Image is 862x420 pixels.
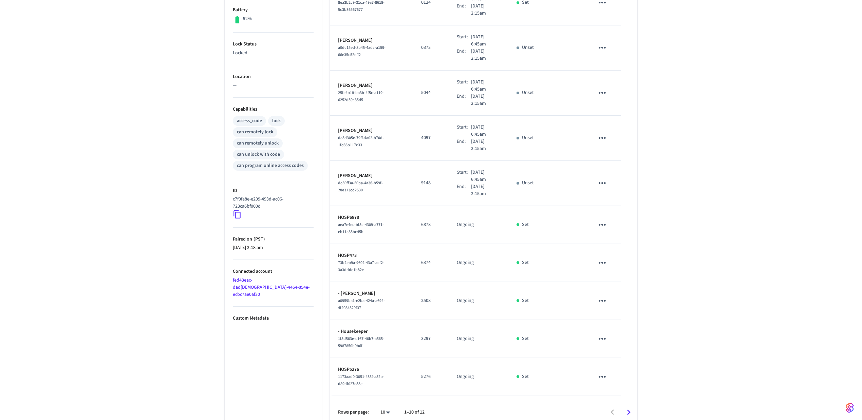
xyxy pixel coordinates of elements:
div: can unlock with code [237,151,280,158]
span: 1173aad0-3051-435f-a52b-d89df027e53e [338,374,384,387]
td: Ongoing [449,320,508,358]
span: dc50ff3a-50ba-4a36-b59f-28e313cd2530 [338,180,383,193]
p: [PERSON_NAME] [338,37,405,44]
span: da5d305e-79ff-4a02-b70d-1fc66b117c33 [338,135,384,148]
div: can remotely unlock [237,140,279,147]
p: - [PERSON_NAME] [338,290,405,297]
div: End: [457,93,471,107]
p: [DATE] 2:18 am [233,244,314,251]
div: access_code [237,117,262,125]
p: c7f0fa8e-e209-493d-ac06-723ca6bf000d [233,196,311,210]
div: Start: [457,124,471,138]
p: Set [522,373,529,380]
p: 5276 [421,373,441,380]
p: [DATE] 2:15am [471,138,500,152]
p: - Housekeeper [338,328,405,335]
p: [DATE] 2:15am [471,48,500,62]
div: End: [457,3,471,17]
span: a0959ba1-e2ba-424a-a694-4f2084329f37 [338,298,385,311]
p: Set [522,259,529,266]
p: Location [233,73,314,80]
p: Unset [522,44,534,51]
p: 3297 [421,335,441,342]
span: 1f5d563e-c167-46b7-a565-5987850b9b6f [338,336,384,349]
p: [DATE] 6:45am [471,124,500,138]
a: fed43eac-dad[DEMOGRAPHIC_DATA]-4464-854e-ecbc7ae0af30 [233,277,310,298]
p: Set [522,335,529,342]
p: HOSP5276 [338,366,405,373]
span: 73b2eb9a-9602-43a7-aef2-3a3ddde1b82e [338,260,384,273]
p: Rows per page: [338,409,369,416]
p: Unset [522,134,534,141]
p: [DATE] 2:15am [471,3,500,17]
p: Set [522,297,529,304]
p: [DATE] 2:15am [471,183,500,197]
p: — [233,82,314,89]
p: HOSP473 [338,252,405,259]
td: Ongoing [449,244,508,282]
div: Start: [457,79,471,93]
p: 1–10 of 12 [404,409,425,416]
span: aea7e4ec-bf5c-4309-a771-eb11c85bc45b [338,222,384,235]
p: [DATE] 6:45am [471,169,500,183]
span: ( PST ) [252,236,265,243]
p: Battery [233,6,314,14]
p: Unset [522,89,534,96]
p: Connected account [233,268,314,275]
td: Ongoing [449,282,508,320]
p: 4097 [421,134,441,141]
p: 6878 [421,221,441,228]
div: End: [457,138,471,152]
p: [DATE] 6:45am [471,79,500,93]
p: Set [522,221,529,228]
div: can remotely lock [237,129,273,136]
div: Start: [457,169,471,183]
p: ID [233,187,314,194]
div: can program online access codes [237,162,304,169]
div: Start: [457,34,471,48]
p: [PERSON_NAME] [338,82,405,89]
div: lock [272,117,281,125]
p: 2508 [421,297,441,304]
p: HOSP6878 [338,214,405,221]
td: Ongoing [449,206,508,244]
p: [DATE] 6:45am [471,34,500,48]
p: [PERSON_NAME] [338,172,405,179]
p: 9148 [421,179,441,187]
p: Paired on [233,236,314,243]
p: Locked [233,50,314,57]
span: a0dc15ed-8b45-4adc-a159-66e35c52eff2 [338,45,386,58]
p: 92% [243,15,252,22]
div: End: [457,183,471,197]
p: Unset [522,179,534,187]
p: Capabilities [233,106,314,113]
p: 5044 [421,89,441,96]
p: Lock Status [233,41,314,48]
span: 25fe4b18-ba3b-4f5c-a119-6252d59c35d5 [338,90,384,103]
p: Custom Metadata [233,315,314,322]
img: SeamLogoGradient.69752ec5.svg [846,402,854,413]
p: [PERSON_NAME] [338,127,405,134]
p: 6374 [421,259,441,266]
div: 10 [377,407,393,417]
p: 0373 [421,44,441,51]
p: [DATE] 2:15am [471,93,500,107]
td: Ongoing [449,358,508,396]
div: End: [457,48,471,62]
